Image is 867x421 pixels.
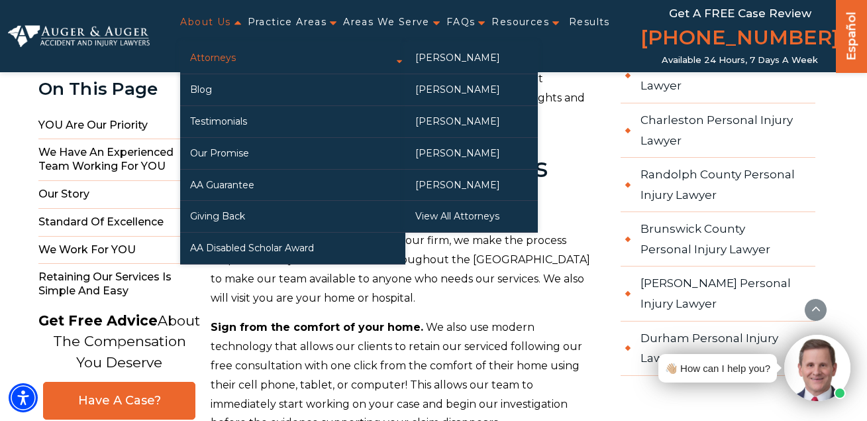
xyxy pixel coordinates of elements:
div: On This Page [38,80,201,99]
a: Our Promise [180,138,405,169]
img: Auger & Auger Accident and Injury Lawyers Logo [8,25,150,47]
a: Testimonials [180,106,405,137]
a: [PERSON_NAME] [405,138,538,169]
a: View All Attorneys [405,201,538,232]
a: Blog [180,74,405,105]
a: [PERSON_NAME] [405,74,538,105]
a: Randolph County Personal Injury Lawyer [621,158,815,212]
strong: Get Free Advice [38,312,158,329]
a: Areas We Serve [343,9,430,36]
a: Brunswick County Personal Injury Lawyer [621,212,815,267]
span: We Have An Experienced Team Working For YOU [38,139,201,181]
a: [PERSON_NAME] Personal Injury Lawyer [621,267,815,321]
a: About Us [180,9,230,36]
a: Attorneys [180,42,405,74]
span: Our Story [38,181,201,209]
a: Charleston Personal Injury Lawyer [621,103,815,158]
a: Results [569,9,610,36]
img: Intaker widget Avatar [784,335,850,401]
a: Resources [491,9,549,36]
a: [PERSON_NAME] [405,170,538,201]
div: 👋🏼 How can I help you? [665,359,770,377]
span: Available 24 Hours, 7 Days a Week [662,55,818,66]
b: Sign from the comfort of your home. [211,321,423,333]
a: [PERSON_NAME] [405,106,538,137]
a: Oak Island Personal Injury Lawyer [621,49,815,103]
span: Retaining Our Services Is Simple and Easy [38,264,201,305]
a: [PHONE_NUMBER] [640,23,839,55]
p: About The Compensation You Deserve [38,310,200,373]
a: [PERSON_NAME] [405,42,538,74]
span: When you make the decision to hire our firm, we make the process simple and easy. We have offices... [211,234,590,304]
a: Practice Areas [248,9,327,36]
span: Get a FREE Case Review [669,7,811,20]
a: AA Disabled Scholar Award [180,233,405,264]
a: FAQs [446,9,476,36]
a: AA Guarantee [180,170,405,201]
a: Durham Personal Injury Lawyer [621,322,815,376]
span: Have A Case? [57,393,181,408]
span: Standard of Excellence [38,209,201,237]
button: scroll to up [804,298,827,322]
a: Contact Us [366,36,427,63]
div: Accessibility Menu [9,383,38,412]
a: Giving Back [180,201,405,232]
span: YOU Are Our Priority [38,112,201,140]
span: We Work For YOU [38,237,201,265]
a: Have A Case? [43,382,195,420]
